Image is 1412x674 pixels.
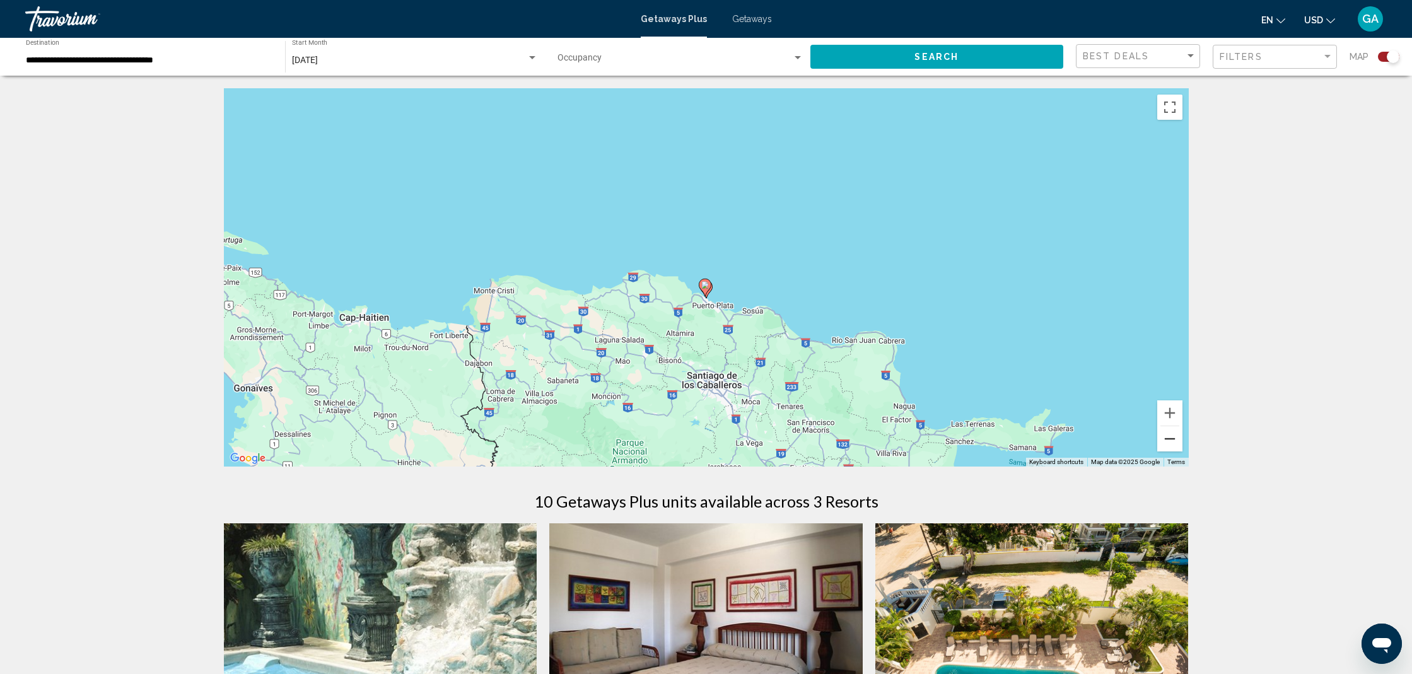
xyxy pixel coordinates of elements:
span: Best Deals [1083,51,1149,61]
iframe: Button to launch messaging window [1362,624,1402,664]
a: Travorium [25,6,628,32]
mat-select: Sort by [1083,51,1196,62]
button: Zoom out [1157,426,1182,451]
span: en [1261,15,1273,25]
span: Map data ©2025 Google [1091,458,1160,465]
button: Change language [1261,11,1285,29]
button: Toggle fullscreen view [1157,95,1182,120]
span: Filters [1220,52,1263,62]
span: [DATE] [292,55,318,65]
a: Getaways [732,14,772,24]
button: Keyboard shortcuts [1029,458,1083,467]
a: Getaways Plus [641,14,707,24]
button: User Menu [1354,6,1387,32]
span: Search [914,52,959,62]
button: Search [810,45,1064,68]
button: Change currency [1304,11,1335,29]
button: Zoom in [1157,400,1182,426]
button: Filter [1213,44,1337,70]
span: USD [1304,15,1323,25]
img: Google [227,450,269,467]
a: Open this area in Google Maps (opens a new window) [227,450,269,467]
h1: 10 Getaways Plus units available across 3 Resorts [534,492,878,511]
a: Terms [1167,458,1185,465]
span: GA [1362,13,1379,25]
span: Map [1350,48,1368,66]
